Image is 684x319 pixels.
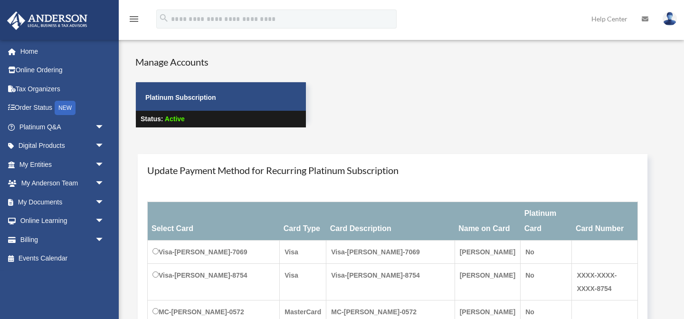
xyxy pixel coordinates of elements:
[141,115,163,123] strong: Status:
[663,12,677,26] img: User Pic
[7,98,119,118] a: Order StatusNEW
[521,202,572,241] th: Platinum Card
[95,193,114,212] span: arrow_drop_down
[148,241,280,264] td: Visa-[PERSON_NAME]-7069
[148,264,280,300] td: Visa-[PERSON_NAME]-8754
[7,193,119,212] a: My Documentsarrow_drop_down
[135,55,306,68] h4: Manage Accounts
[95,230,114,250] span: arrow_drop_down
[148,202,280,241] th: Select Card
[7,42,119,61] a: Home
[572,264,637,300] td: XXXX-XXXX-XXXX-8754
[280,202,326,241] th: Card Type
[95,136,114,156] span: arrow_drop_down
[455,202,520,241] th: Name on Card
[159,13,169,23] i: search
[7,174,119,193] a: My Anderson Teamarrow_drop_down
[145,94,216,101] strong: Platinum Subscription
[326,241,455,264] td: Visa-[PERSON_NAME]-7069
[326,264,455,300] td: Visa-[PERSON_NAME]-8754
[455,264,520,300] td: [PERSON_NAME]
[7,136,119,155] a: Digital Productsarrow_drop_down
[521,264,572,300] td: No
[7,155,119,174] a: My Entitiesarrow_drop_down
[95,174,114,193] span: arrow_drop_down
[7,61,119,80] a: Online Ordering
[572,202,637,241] th: Card Number
[128,17,140,25] a: menu
[455,241,520,264] td: [PERSON_NAME]
[7,117,119,136] a: Platinum Q&Aarrow_drop_down
[4,11,90,30] img: Anderson Advisors Platinum Portal
[95,212,114,231] span: arrow_drop_down
[521,241,572,264] td: No
[55,101,76,115] div: NEW
[7,249,119,268] a: Events Calendar
[280,241,326,264] td: Visa
[95,155,114,174] span: arrow_drop_down
[165,115,185,123] span: Active
[95,117,114,137] span: arrow_drop_down
[280,264,326,300] td: Visa
[7,79,119,98] a: Tax Organizers
[326,202,455,241] th: Card Description
[147,164,638,177] h4: Update Payment Method for Recurring Platinum Subscription
[7,212,119,231] a: Online Learningarrow_drop_down
[7,230,119,249] a: Billingarrow_drop_down
[128,13,140,25] i: menu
